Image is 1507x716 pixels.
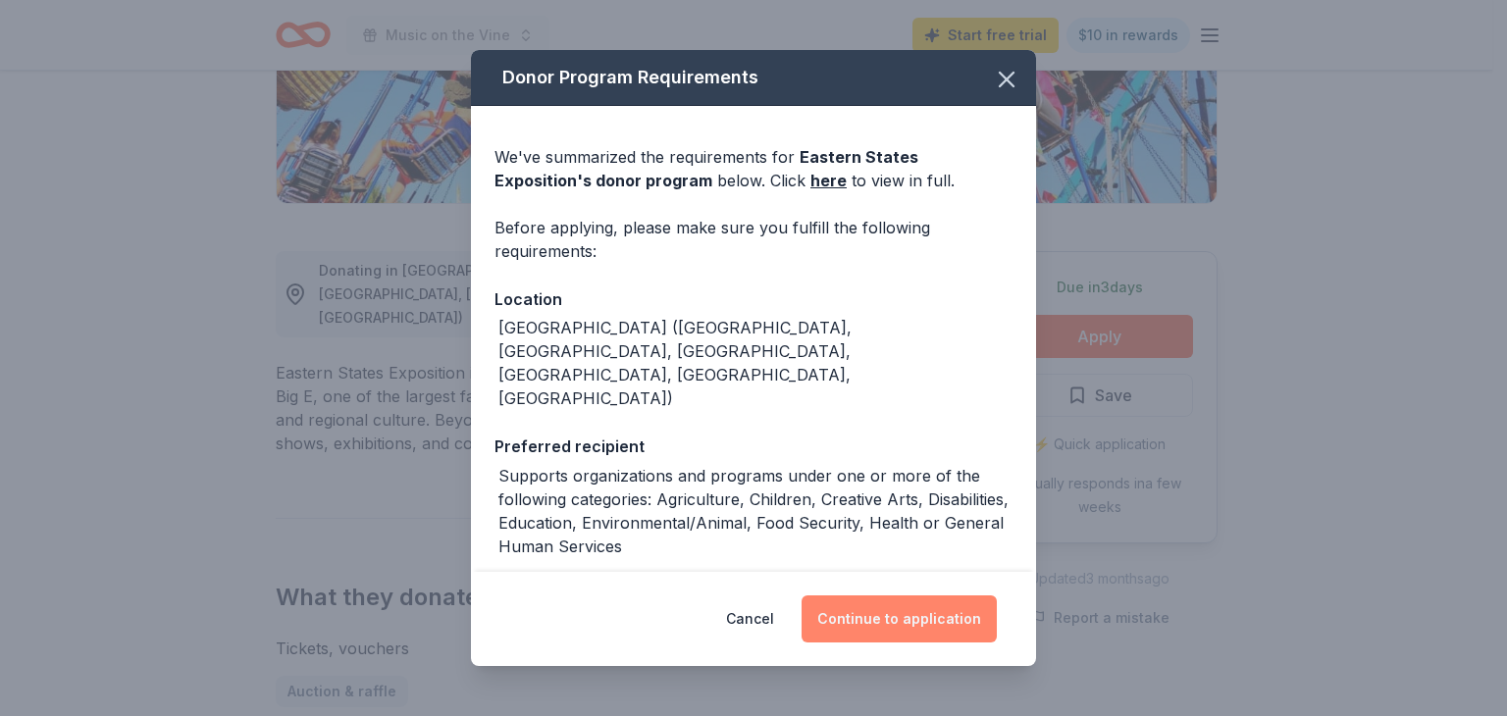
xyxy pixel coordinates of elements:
div: Donor Program Requirements [471,50,1036,106]
div: [GEOGRAPHIC_DATA] ([GEOGRAPHIC_DATA], [GEOGRAPHIC_DATA], [GEOGRAPHIC_DATA], [GEOGRAPHIC_DATA], [G... [498,316,1013,410]
div: Before applying, please make sure you fulfill the following requirements: [494,216,1013,263]
button: Cancel [726,595,774,642]
div: We've summarized the requirements for below. Click to view in full. [494,145,1013,192]
div: Supports organizations and programs under one or more of the following categories: Agriculture, C... [498,464,1013,558]
div: Preferred recipient [494,434,1013,459]
a: here [810,169,847,192]
button: Continue to application [802,595,997,642]
div: Location [494,286,1013,312]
